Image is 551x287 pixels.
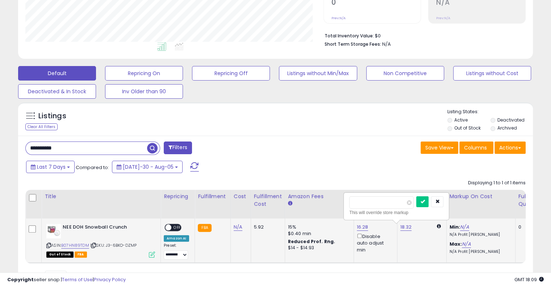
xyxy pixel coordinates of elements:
div: Fulfillment [198,193,227,200]
span: N/A [382,41,391,48]
span: Last 7 Days [37,163,66,171]
div: This will override store markup [349,209,443,216]
button: [DATE]-30 - Aug-05 [112,161,183,173]
small: Prev: N/A [436,16,450,20]
div: Markup on Cost [450,193,512,200]
span: | SKU: J3-6BKO-DZMP [90,242,137,248]
h5: Listings [38,111,66,121]
div: 15% [288,224,348,230]
span: 2025-08-13 18:09 GMT [514,276,544,283]
span: FBA [75,251,87,258]
span: [DATE]-30 - Aug-05 [123,163,174,171]
b: NEE DOH Snowball Crunch [63,224,151,233]
div: Amazon AI [164,235,189,242]
a: Terms of Use [62,276,93,283]
button: Columns [459,142,493,154]
div: $0.40 min [288,230,348,237]
a: N/A [460,224,469,231]
b: Max: [450,241,462,247]
div: Fulfillment Cost [254,193,282,208]
th: The percentage added to the cost of goods (COGS) that forms the calculator for Min & Max prices. [446,190,515,218]
div: Repricing [164,193,192,200]
button: Deactivated & In Stock [18,84,96,99]
span: Columns [464,144,487,151]
strong: Copyright [7,276,34,283]
div: Preset: [164,243,189,259]
i: Calculated using Dynamic Max Price. [437,224,441,229]
div: Disable auto adjust min [357,232,392,253]
div: Title [45,193,158,200]
button: Inv Older than 90 [105,84,183,99]
div: 0 [518,224,541,230]
div: Displaying 1 to 1 of 1 items [468,180,526,186]
button: Repricing On [105,66,183,81]
div: Fulfillable Quantity [518,193,543,208]
label: Active [454,117,468,123]
span: OFF [171,225,183,231]
button: Non Competitive [366,66,444,81]
div: $14 - $14.93 [288,245,348,251]
button: Actions [494,142,526,154]
div: Cost [234,193,248,200]
a: N/A [462,241,471,248]
p: N/A Profit [PERSON_NAME] [450,232,510,237]
label: Deactivated [497,117,524,123]
small: Amazon Fees. [288,200,292,207]
div: ASIN: [46,224,155,257]
b: Total Inventory Value: [325,33,374,39]
a: 16.28 [357,224,368,231]
img: 41VsLXyFvqL._SL40_.jpg [46,224,61,238]
p: N/A Profit [PERSON_NAME] [450,249,510,254]
a: B07HN89TDM [61,242,89,249]
div: Clear All Filters [25,123,58,130]
a: 18.32 [400,224,412,231]
label: Archived [497,125,517,131]
button: Filters [164,142,192,154]
span: All listings that are currently out of stock and unavailable for purchase on Amazon [46,251,74,258]
div: seller snap | | [7,276,126,283]
p: Listing States: [447,108,533,115]
span: Compared to: [76,164,109,171]
b: Reduced Prof. Rng. [288,238,335,245]
button: Default [18,66,96,81]
button: Save View [421,142,458,154]
div: Amazon Fees [288,193,351,200]
b: Short Term Storage Fees: [325,41,381,47]
div: 5.92 [254,224,279,230]
button: Listings without Cost [453,66,531,81]
small: FBA [198,224,211,232]
small: Prev: N/A [331,16,346,20]
a: N/A [234,224,242,231]
a: Privacy Policy [94,276,126,283]
label: Out of Stock [454,125,481,131]
li: $0 [325,31,520,40]
b: Min: [450,224,460,230]
button: Last 7 Days [26,161,75,173]
button: Repricing Off [192,66,270,81]
button: Listings without Min/Max [279,66,357,81]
